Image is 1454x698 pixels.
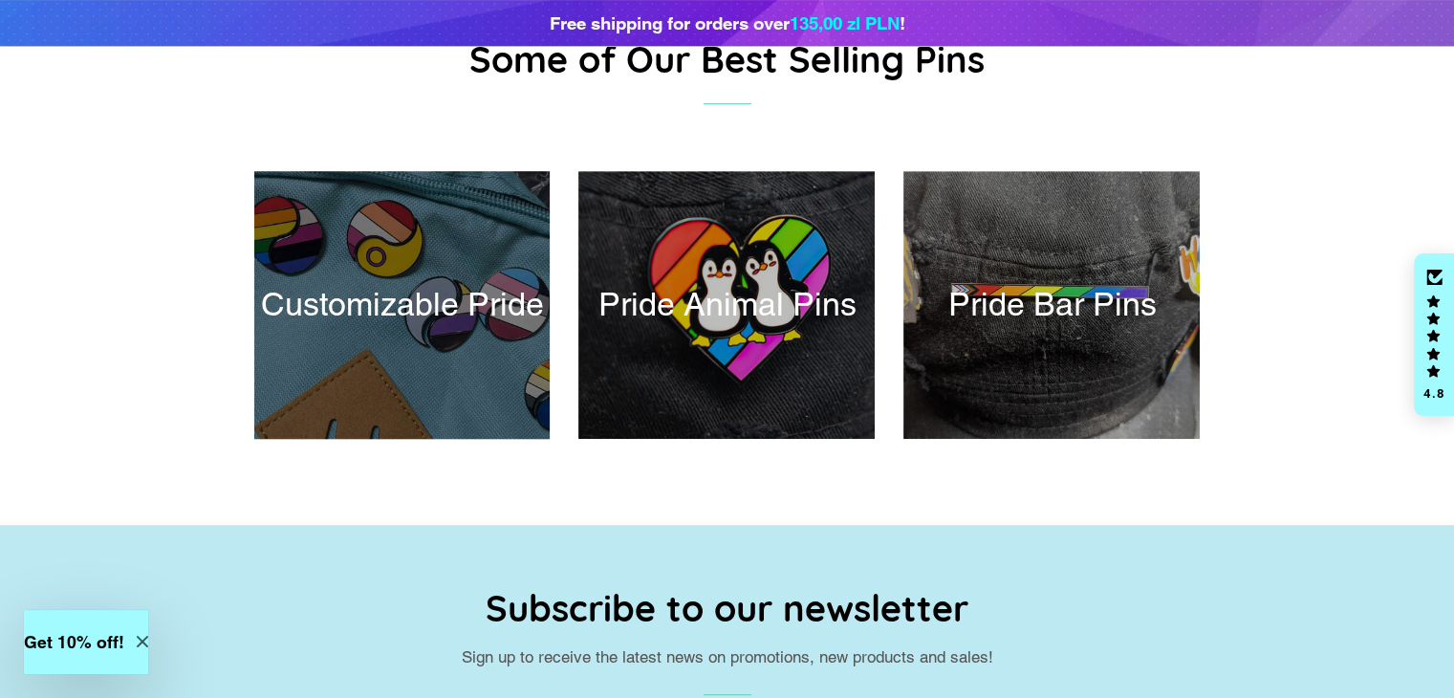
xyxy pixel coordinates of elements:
[1422,387,1445,400] div: 4.8
[254,171,551,439] a: Customizable Pride
[903,171,1200,439] a: Pride Bar Pins
[578,171,875,439] a: Pride Animal Pins
[1414,253,1454,416] div: Click to open Judge.me floating reviews tab
[254,33,1201,84] h2: Some of Our Best Selling Pins
[254,644,1201,670] p: Sign up to receive the latest news on promotions, new products and sales!
[254,582,1201,633] h2: Subscribe to our newsletter
[550,10,905,36] div: Free shipping for orders over !
[790,12,900,33] span: 135,00 zl PLN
